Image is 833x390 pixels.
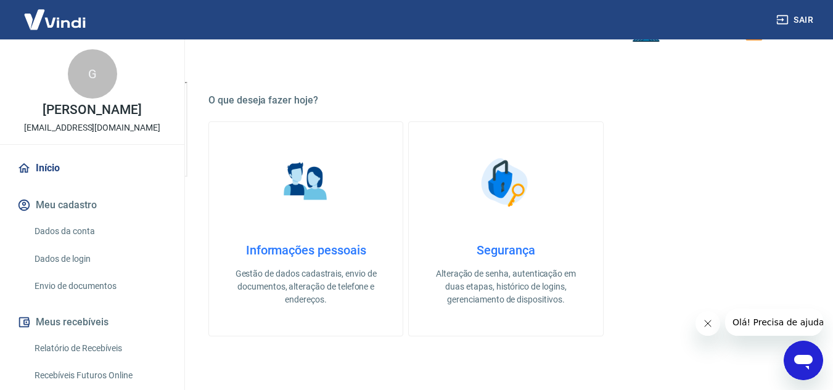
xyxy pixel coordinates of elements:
p: Gestão de dados cadastrais, envio de documentos, alteração de telefone e endereços. [229,267,383,306]
img: Vindi [15,1,95,38]
h5: O que deseja fazer hoje? [208,94,803,107]
a: Informações pessoaisInformações pessoaisGestão de dados cadastrais, envio de documentos, alteraçã... [208,121,403,336]
a: Envio de documentos [30,274,170,299]
button: Meus recebíveis [15,309,170,336]
iframe: Fechar mensagem [696,311,720,336]
a: SegurançaSegurançaAlteração de senha, autenticação em duas etapas, histórico de logins, gerenciam... [408,121,603,336]
h4: Informações pessoais [229,243,383,258]
a: Início [15,155,170,182]
a: Relatório de Recebíveis [30,336,170,361]
div: G [68,49,117,99]
button: Sair [774,9,818,31]
img: Informações pessoais [275,152,337,213]
a: Dados da conta [30,219,170,244]
span: Olá! Precisa de ajuda? [7,9,104,18]
p: [PERSON_NAME] [43,104,141,116]
h4: Segurança [429,243,583,258]
a: Dados de login [30,246,170,272]
button: Meu cadastro [15,192,170,219]
iframe: Botão para abrir a janela de mensagens [784,341,823,380]
iframe: Mensagem da empresa [725,309,823,336]
a: Recebíveis Futuros Online [30,363,170,388]
p: Alteração de senha, autenticação em duas etapas, histórico de logins, gerenciamento de dispositivos. [429,267,583,306]
p: [EMAIL_ADDRESS][DOMAIN_NAME] [24,121,160,134]
img: Segurança [475,152,536,213]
